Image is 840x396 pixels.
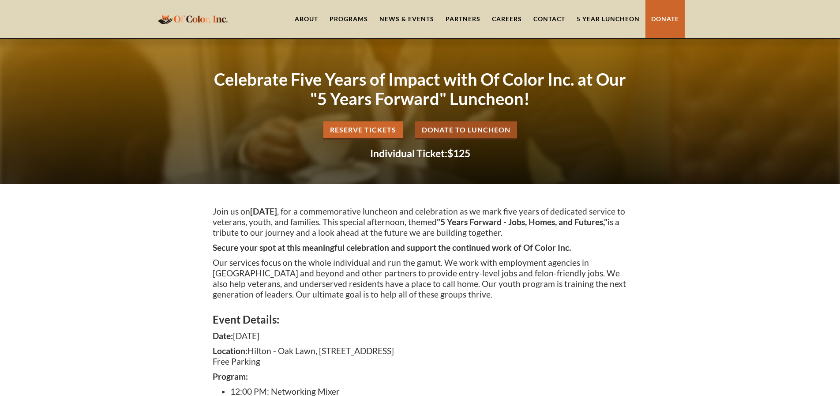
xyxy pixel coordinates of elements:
strong: Location: [213,346,247,356]
p: [DATE] [213,331,627,341]
p: Join us on , for a commemorative luncheon and celebration as we mark five years of dedicated serv... [213,206,627,238]
a: Reserve Tickets [323,121,403,140]
strong: Event Details: [213,313,279,326]
div: Programs [330,15,368,23]
p: Hilton - Oak Lawn, [STREET_ADDRESS] Free Parking [213,346,627,367]
h2: $125 [213,148,627,158]
strong: "5 Years Forward - Jobs, Homes, and Futures," [437,217,607,227]
p: Our services focus on the whole individual and run the gamut. We work with employment agencies in... [213,257,627,300]
a: Donate to Luncheon [415,121,517,140]
strong: [DATE] [250,206,277,216]
strong: Individual Ticket: [370,147,447,159]
strong: Secure your spot at this meaningful celebration and support the continued work of Of Color Inc. [213,242,571,253]
strong: Date: [213,331,233,341]
strong: Celebrate Five Years of Impact with Of Color Inc. at Our "5 Years Forward" Luncheon! [214,69,626,109]
strong: Program: [213,371,248,381]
